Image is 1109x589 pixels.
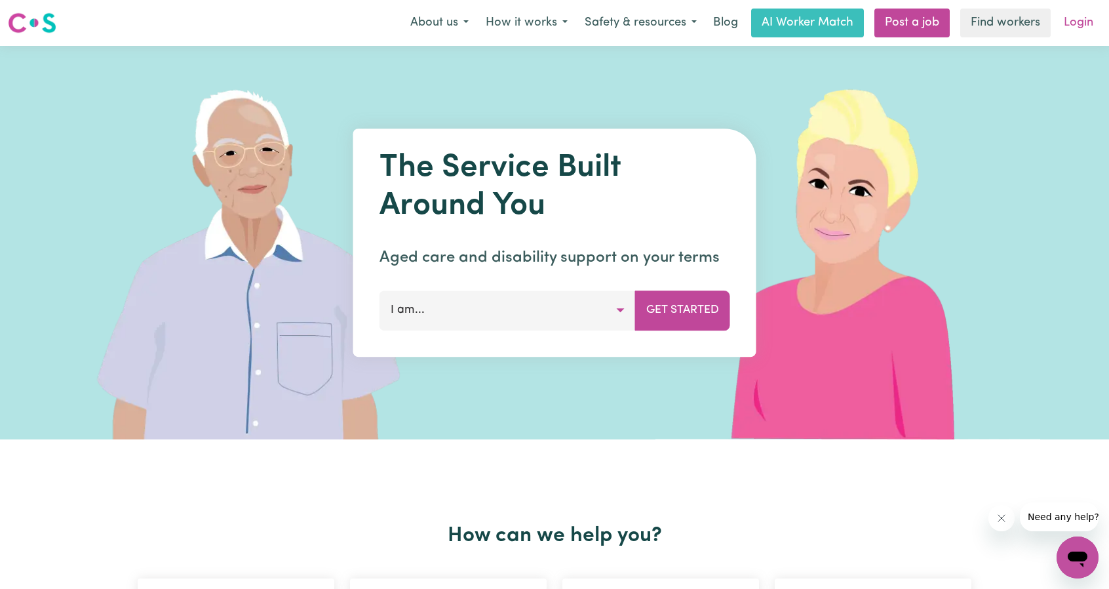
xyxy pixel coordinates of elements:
a: Post a job [874,9,950,37]
h1: The Service Built Around You [379,150,730,225]
iframe: Button to launch messaging window [1057,537,1099,579]
a: AI Worker Match [751,9,864,37]
a: Blog [705,9,746,37]
p: Aged care and disability support on your terms [379,246,730,270]
button: I am... [379,291,636,330]
a: Login [1056,9,1101,37]
button: About us [402,9,477,37]
a: Find workers [960,9,1051,37]
button: Get Started [635,291,730,330]
h2: How can we help you? [130,523,979,548]
a: Careseekers logo [8,8,56,38]
iframe: Close message [988,505,1015,531]
iframe: Message from company [1020,502,1099,531]
span: Need any help? [8,9,79,20]
button: How it works [477,9,576,37]
img: Careseekers logo [8,11,56,35]
button: Safety & resources [576,9,705,37]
